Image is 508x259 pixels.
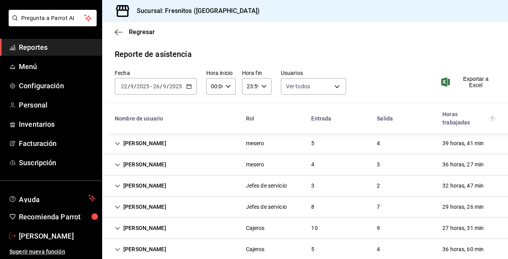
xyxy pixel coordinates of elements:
[19,231,95,241] span: [PERSON_NAME]
[19,193,85,203] span: Ayuda
[436,179,490,193] div: Cell
[6,20,97,28] a: Pregunta a Parrot AI
[240,179,293,193] div: Cell
[305,221,324,235] div: Cell
[108,221,172,235] div: Cell
[130,83,134,89] input: --
[169,83,182,89] input: ----
[9,10,97,26] button: Pregunta a Parrot AI
[9,248,95,256] span: Sugerir nueva función
[163,83,167,89] input: --
[19,157,95,168] span: Suscripción
[240,221,271,235] div: Cell
[160,83,162,89] span: /
[305,157,321,172] div: Cell
[115,48,192,60] div: Reporte de asistencia
[102,104,508,133] div: Head
[167,83,169,89] span: /
[19,119,95,129] span: Inventarios
[370,179,386,193] div: Cell
[19,61,95,72] span: Menú
[150,83,152,89] span: -
[305,200,321,214] div: Cell
[370,200,386,214] div: Cell
[108,200,172,214] div: Cell
[19,138,95,149] span: Facturación
[108,136,172,151] div: Cell
[115,28,155,36] button: Regresar
[153,83,160,89] input: --
[102,197,508,218] div: Row
[246,182,287,190] div: Jefes de servicio
[240,157,271,172] div: Cell
[108,157,172,172] div: Cell
[108,111,240,126] div: HeadCell
[242,70,271,76] label: Hora fin
[246,203,287,211] div: Jefes de servicio
[206,70,236,76] label: Hora inicio
[246,245,265,254] div: Cajeros
[370,221,386,235] div: Cell
[436,242,490,257] div: Cell
[19,42,95,53] span: Reportes
[102,154,508,175] div: Row
[489,115,495,122] svg: El total de horas trabajadas por usuario es el resultado de la suma redondeada del registro de ho...
[108,179,172,193] div: Cell
[281,70,346,76] label: Usuarios
[305,179,321,193] div: Cell
[436,107,502,130] div: HeadCell
[19,80,95,91] span: Configuración
[130,6,260,16] h3: Sucursal: Fresnitos ([GEOGRAPHIC_DATA])
[246,224,265,232] div: Cajeros
[240,136,271,151] div: Cell
[115,70,197,76] label: Fecha
[129,28,155,36] span: Regresar
[305,136,321,151] div: Cell
[102,218,508,239] div: Row
[436,157,490,172] div: Cell
[240,200,293,214] div: Cell
[136,83,150,89] input: ----
[436,136,490,151] div: Cell
[128,83,130,89] span: /
[370,111,436,126] div: HeadCell
[19,212,95,222] span: Recomienda Parrot
[370,242,386,257] div: Cell
[19,100,95,110] span: Personal
[21,14,84,22] span: Pregunta a Parrot AI
[305,111,370,126] div: HeadCell
[246,139,264,148] div: mesero
[102,133,508,154] div: Row
[102,175,508,197] div: Row
[286,82,310,90] span: Ver todos
[436,221,490,235] div: Cell
[246,161,264,169] div: mesero
[305,242,321,257] div: Cell
[240,111,305,126] div: HeadCell
[443,76,495,88] button: Exportar a Excel
[108,242,172,257] div: Cell
[121,83,128,89] input: --
[370,157,386,172] div: Cell
[134,83,136,89] span: /
[436,200,490,214] div: Cell
[240,242,271,257] div: Cell
[370,136,386,151] div: Cell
